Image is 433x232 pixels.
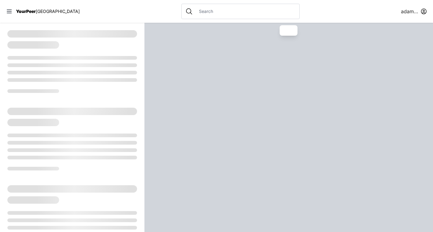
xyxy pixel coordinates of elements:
span: YourPeer [16,9,36,14]
span: [GEOGRAPHIC_DATA] [36,9,80,14]
button: adamabard [401,8,427,15]
input: Search [195,8,296,14]
span: adamabard [401,8,418,15]
a: YourPeer[GEOGRAPHIC_DATA] [16,10,80,13]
